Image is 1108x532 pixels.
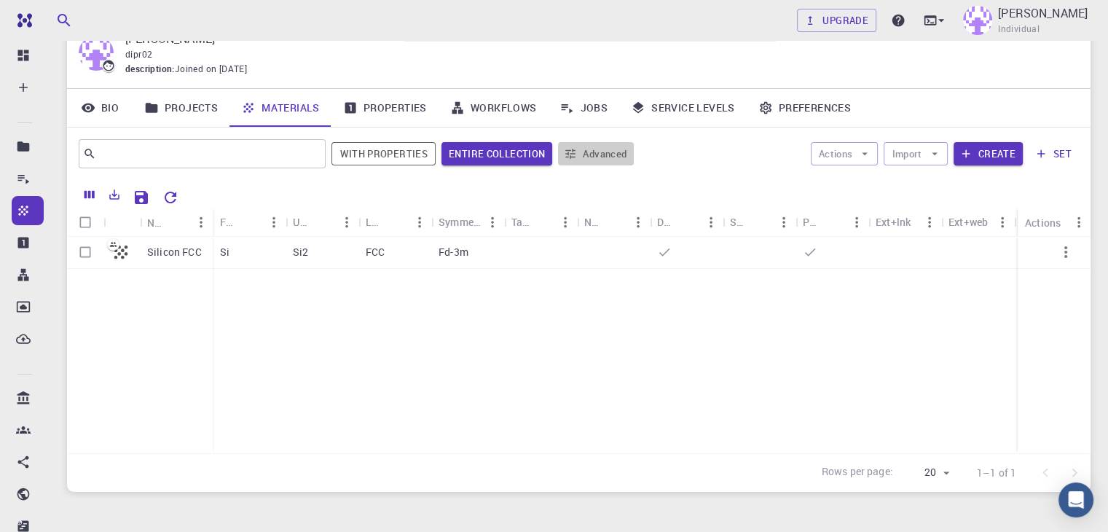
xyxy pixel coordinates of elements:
[103,208,140,237] div: Icon
[941,208,1014,236] div: Ext+web
[811,142,879,165] button: Actions
[1058,482,1093,517] div: Open Intercom Messenger
[554,211,577,234] button: Menu
[166,211,189,234] button: Sort
[439,208,481,236] div: Symmetry
[558,142,634,165] button: Advanced
[431,208,504,236] div: Symmetry
[577,208,650,236] div: Non-periodic
[293,245,308,259] p: Si2
[548,89,619,127] a: Jobs
[803,208,822,236] div: Public
[504,208,577,236] div: Tags
[650,208,723,236] div: Default
[884,142,947,165] button: Import
[127,183,156,212] button: Save Explorer Settings
[125,48,152,60] span: dipr02
[286,208,358,236] div: Unit Cell Formula
[441,142,552,165] button: Entire collection
[335,211,358,234] button: Menu
[699,211,723,234] button: Menu
[876,208,911,236] div: Ext+lnk
[77,183,102,206] button: Columns
[948,208,988,236] div: Ext+web
[1018,208,1091,237] div: Actions
[102,183,127,206] button: Export
[439,245,468,259] p: Fd-3m
[189,211,213,234] button: Menu
[366,245,385,259] p: FCC
[977,466,1016,480] p: 1–1 of 1
[795,208,868,236] div: Public
[772,211,795,234] button: Menu
[147,245,202,259] p: Silicon FCC
[868,208,941,236] div: Ext+lnk
[954,142,1023,165] button: Create
[262,211,286,234] button: Menu
[963,6,992,35] img: Dipesh Rana
[147,208,166,237] div: Name
[1014,237,1087,269] div: -
[67,89,133,127] a: Bio
[1067,211,1091,234] button: Menu
[918,211,941,234] button: Menu
[626,211,650,234] button: Menu
[156,183,185,212] button: Reset Explorer Settings
[749,211,772,234] button: Sort
[1025,208,1061,237] div: Actions
[239,211,262,234] button: Sort
[312,211,335,234] button: Sort
[358,208,431,236] div: Lattice
[213,208,286,236] div: Formula
[366,208,385,236] div: Lattice
[12,13,32,28] img: logo
[133,89,229,127] a: Projects
[676,211,699,234] button: Sort
[991,211,1014,234] button: Menu
[899,462,954,483] div: 20
[603,211,626,234] button: Sort
[822,211,845,234] button: Sort
[747,89,863,127] a: Preferences
[408,211,431,234] button: Menu
[220,208,239,236] div: Formula
[584,208,603,236] div: Non-periodic
[797,9,876,32] a: Upgrade
[481,211,504,234] button: Menu
[293,208,312,236] div: Unit Cell Formula
[331,89,439,127] a: Properties
[1029,142,1079,165] button: set
[511,208,530,236] div: Tags
[175,62,247,77] span: Joined on [DATE]
[845,211,868,234] button: Menu
[331,142,436,165] span: Show only materials with calculated properties
[385,211,408,234] button: Sort
[619,89,747,127] a: Service Levels
[657,208,676,236] div: Default
[439,89,549,127] a: Workflows
[140,208,213,237] div: Name
[723,208,795,236] div: Shared
[998,4,1088,22] p: [PERSON_NAME]
[730,208,749,236] div: Shared
[441,142,552,165] span: Filter throughout whole library including sets (folders)
[29,10,82,23] span: Support
[331,142,436,165] button: With properties
[530,211,554,234] button: Sort
[229,89,331,127] a: Materials
[220,245,229,259] p: Si
[998,22,1040,36] span: Individual
[125,62,175,77] span: description :
[822,464,893,481] p: Rows per page:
